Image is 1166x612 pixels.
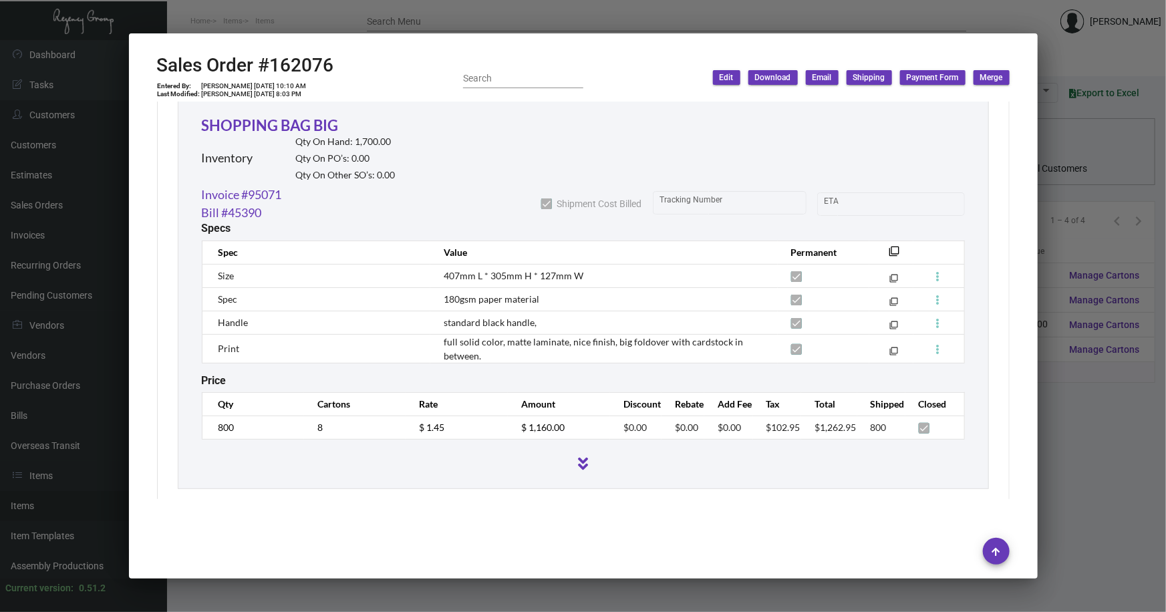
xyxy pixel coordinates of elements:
[218,317,249,328] span: Handle
[813,72,832,84] span: Email
[304,392,406,416] th: Cartons
[974,70,1010,85] button: Merge
[202,392,304,416] th: Qty
[218,270,235,281] span: Size
[857,392,905,416] th: Shipped
[980,72,1003,84] span: Merge
[720,72,734,84] span: Edit
[704,392,752,416] th: Add Fee
[508,392,610,416] th: Amount
[824,198,865,209] input: Start date
[430,241,777,264] th: Value
[79,581,106,595] div: 0.51.2
[815,422,856,433] span: $1,262.95
[218,293,238,305] span: Spec
[718,422,741,433] span: $0.00
[847,70,892,85] button: Shipping
[557,196,642,212] span: Shipment Cost Billed
[157,54,334,77] h2: Sales Order #162076
[853,72,885,84] span: Shipping
[444,336,743,361] span: full solid color, matte laminate, nice finish, big foldover with cardstock in between.
[889,323,898,332] mat-icon: filter_none
[157,82,201,90] td: Entered By:
[202,151,253,166] h2: Inventory
[202,204,262,222] a: Bill #45390
[202,374,227,387] h2: Price
[889,300,898,309] mat-icon: filter_none
[202,241,430,264] th: Spec
[5,581,74,595] div: Current version:
[296,136,396,148] h2: Qty On Hand: 1,700.00
[778,241,869,264] th: Permanent
[905,392,964,416] th: Closed
[900,70,966,85] button: Payment Form
[748,70,798,85] button: Download
[766,422,800,433] span: $102.95
[623,422,647,433] span: $0.00
[801,392,857,416] th: Total
[202,186,282,204] a: Invoice #95071
[877,198,941,209] input: End date
[201,90,307,98] td: [PERSON_NAME] [DATE] 8:03 PM
[201,82,307,90] td: [PERSON_NAME] [DATE] 10:10 AM
[444,317,537,328] span: standard black handle,
[675,422,698,433] span: $0.00
[662,392,704,416] th: Rebate
[202,116,339,134] a: SHOPPING BAG BIG
[871,422,887,433] span: 800
[218,343,240,354] span: Print
[889,349,898,358] mat-icon: filter_none
[755,72,791,84] span: Download
[444,293,539,305] span: 180gsm paper material
[202,222,231,235] h2: Specs
[713,70,740,85] button: Edit
[806,70,839,85] button: Email
[610,392,662,416] th: Discount
[889,250,900,261] mat-icon: filter_none
[753,392,801,416] th: Tax
[296,170,396,181] h2: Qty On Other SO’s: 0.00
[889,277,898,285] mat-icon: filter_none
[444,270,583,281] span: 407mm L * 305mm H * 127mm W
[406,392,508,416] th: Rate
[907,72,959,84] span: Payment Form
[157,90,201,98] td: Last Modified:
[296,153,396,164] h2: Qty On PO’s: 0.00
